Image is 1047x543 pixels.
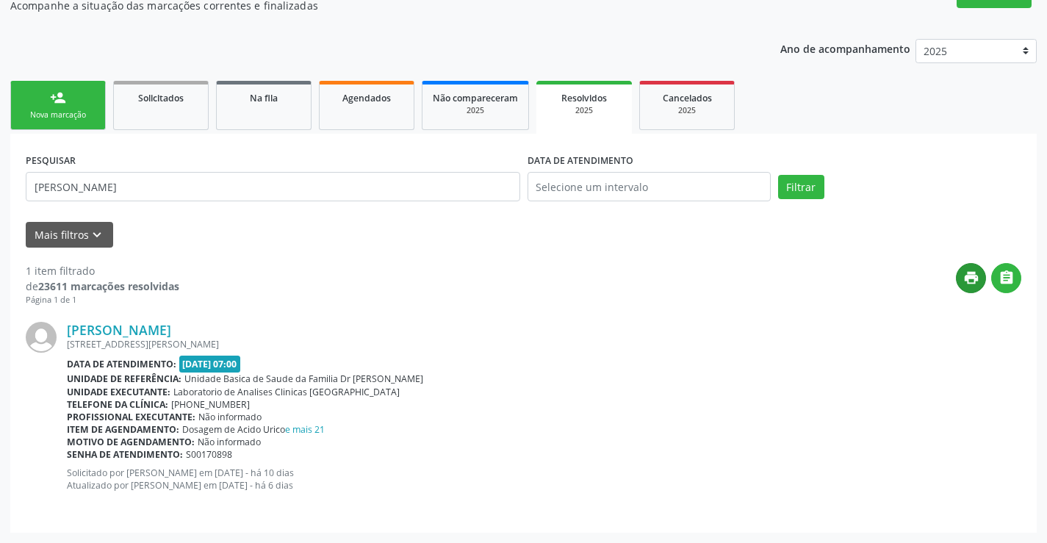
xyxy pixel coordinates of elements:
button:  [991,263,1021,293]
span: Agendados [342,92,391,104]
i: print [963,270,979,286]
input: Nome, CNS [26,172,520,201]
img: img [26,322,57,353]
div: Nova marcação [21,109,95,121]
span: Não informado [198,411,262,423]
div: [STREET_ADDRESS][PERSON_NAME] [67,338,1021,350]
div: 2025 [547,105,622,116]
span: Laboratorio de Analises Clinicas [GEOGRAPHIC_DATA] [173,386,400,398]
a: e mais 21 [285,423,325,436]
strong: 23611 marcações resolvidas [38,279,179,293]
input: Selecione um intervalo [528,172,771,201]
b: Unidade executante: [67,386,170,398]
span: [DATE] 07:00 [179,356,241,373]
b: Profissional executante: [67,411,195,423]
a: [PERSON_NAME] [67,322,171,338]
div: 1 item filtrado [26,263,179,278]
span: S00170898 [186,448,232,461]
i: keyboard_arrow_down [89,227,105,243]
button: Mais filtroskeyboard_arrow_down [26,222,113,248]
span: Cancelados [663,92,712,104]
p: Ano de acompanhamento [780,39,910,57]
div: person_add [50,90,66,106]
span: Dosagem de Acido Urico [182,423,325,436]
div: 2025 [650,105,724,116]
label: PESQUISAR [26,149,76,172]
div: de [26,278,179,294]
b: Senha de atendimento: [67,448,183,461]
b: Telefone da clínica: [67,398,168,411]
button: Filtrar [778,175,824,200]
span: Solicitados [138,92,184,104]
span: Não compareceram [433,92,518,104]
span: [PHONE_NUMBER] [171,398,250,411]
span: Unidade Basica de Saude da Familia Dr [PERSON_NAME] [184,373,423,385]
b: Item de agendamento: [67,423,179,436]
b: Unidade de referência: [67,373,181,385]
p: Solicitado por [PERSON_NAME] em [DATE] - há 10 dias Atualizado por [PERSON_NAME] em [DATE] - há 6... [67,467,1021,492]
div: Página 1 de 1 [26,294,179,306]
b: Motivo de agendamento: [67,436,195,448]
span: Na fila [250,92,278,104]
button: print [956,263,986,293]
i:  [999,270,1015,286]
b: Data de atendimento: [67,358,176,370]
span: Resolvidos [561,92,607,104]
span: Não informado [198,436,261,448]
div: 2025 [433,105,518,116]
label: DATA DE ATENDIMENTO [528,149,633,172]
